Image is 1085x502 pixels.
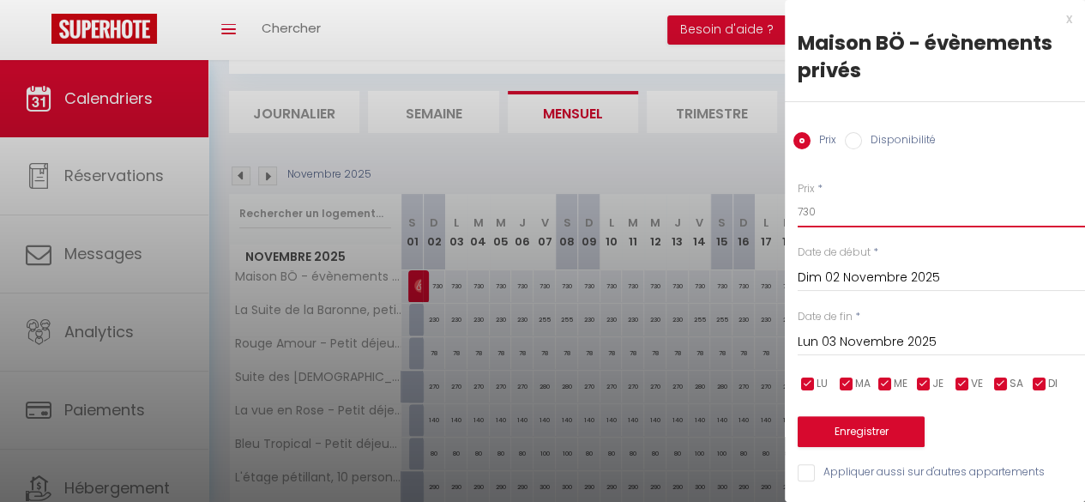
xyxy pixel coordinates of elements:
div: Maison BÖ - évènements privés [798,29,1072,84]
span: ME [894,376,907,392]
label: Prix [811,132,836,151]
div: x [785,9,1072,29]
label: Disponibilité [862,132,936,151]
span: MA [855,376,871,392]
button: Enregistrer [798,416,925,447]
label: Prix [798,181,815,197]
label: Date de fin [798,309,853,325]
label: Date de début [798,245,871,261]
span: LU [817,376,828,392]
span: VE [971,376,983,392]
button: Ouvrir le widget de chat LiveChat [14,7,65,58]
span: JE [932,376,943,392]
span: DI [1048,376,1058,392]
span: SA [1010,376,1023,392]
